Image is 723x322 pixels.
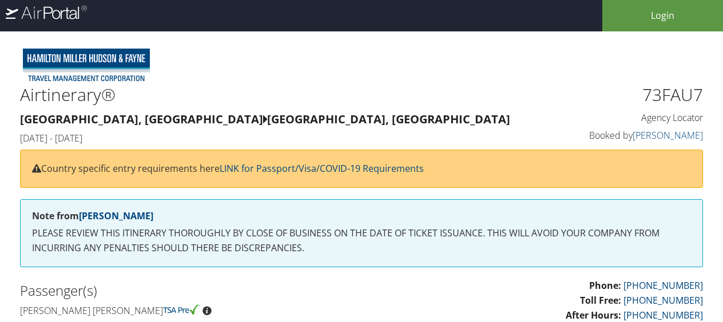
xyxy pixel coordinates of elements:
[623,294,703,307] a: [PHONE_NUMBER]
[79,210,153,222] a: [PERSON_NAME]
[20,132,528,144] h4: [DATE] - [DATE]
[545,111,703,124] h4: Agency Locator
[633,129,703,142] a: [PERSON_NAME]
[566,309,621,321] strong: After Hours:
[20,111,510,127] strong: [GEOGRAPHIC_DATA], [GEOGRAPHIC_DATA] [GEOGRAPHIC_DATA], [GEOGRAPHIC_DATA]
[623,309,703,321] a: [PHONE_NUMBER]
[32,226,691,255] p: PLEASE REVIEW THIS ITINERARY THOROUGHLY BY CLOSE OF BUSINESS ON THE DATE OF TICKET ISSUANCE. THIS...
[545,83,703,107] h1: 73FAU7
[32,210,153,222] strong: Note from
[589,279,621,292] strong: Phone:
[545,129,703,142] h4: Booked by
[20,281,353,300] h2: Passenger(s)
[623,279,703,292] a: [PHONE_NUMBER]
[20,304,353,317] h4: [PERSON_NAME] [PERSON_NAME]
[220,162,424,175] a: LINK for Passport/Visa/COVID-19 Requirements
[32,162,691,176] p: Country specific entry requirements here
[580,294,621,307] strong: Toll Free:
[20,83,528,107] h1: Airtinerary®
[163,304,200,315] img: tsa-precheck.png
